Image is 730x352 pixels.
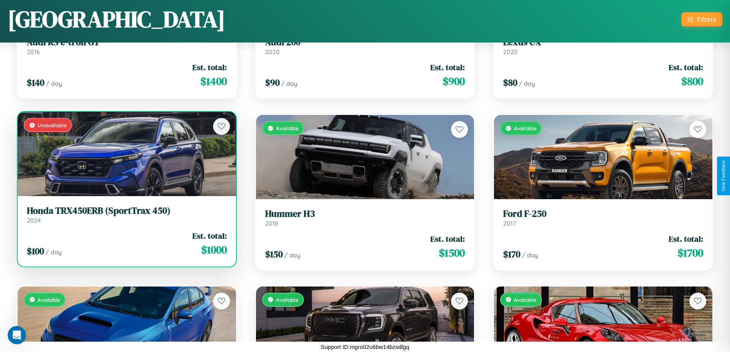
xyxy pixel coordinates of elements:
[519,80,535,87] span: / day
[503,76,517,89] span: $ 80
[284,251,300,259] span: / day
[321,342,409,352] p: Support ID: mgro02u6bw14bzsdlgq
[430,233,465,244] span: Est. total:
[276,125,299,131] span: Available
[681,74,703,89] span: $ 800
[503,37,703,56] a: Lexus UX2020
[669,62,703,73] span: Est. total:
[430,62,465,73] span: Est. total:
[503,248,520,260] span: $ 170
[697,15,716,23] div: Filters
[8,326,26,344] iframe: Intercom live chat
[27,216,41,224] span: 2024
[38,122,67,128] span: Unavailable
[46,80,62,87] span: / day
[503,48,518,56] span: 2020
[514,125,536,131] span: Available
[200,74,227,89] span: $ 1400
[265,37,465,56] a: Audi 2002020
[192,230,227,241] span: Est. total:
[265,248,283,260] span: $ 150
[192,62,227,73] span: Est. total:
[27,76,44,89] span: $ 140
[265,219,278,227] span: 2018
[46,248,62,256] span: / day
[265,37,465,48] h3: Audi 200
[8,3,225,35] h1: [GEOGRAPHIC_DATA]
[669,233,703,244] span: Est. total:
[265,48,280,56] span: 2020
[514,296,536,303] span: Available
[27,245,44,257] span: $ 100
[443,74,465,89] span: $ 900
[721,160,726,192] div: Give Feedback
[503,37,703,48] h3: Lexus UX
[265,208,465,219] h3: Hummer H3
[522,251,538,259] span: / day
[265,208,465,227] a: Hummer H32018
[27,205,227,224] a: Honda TRX450ERB (SportTrax 450)2024
[439,245,465,260] span: $ 1500
[201,242,227,257] span: $ 1000
[27,37,227,56] a: Audi RS e-tron GT2016
[38,296,60,303] span: Available
[678,245,703,260] span: $ 1700
[27,205,227,216] h3: Honda TRX450ERB (SportTrax 450)
[681,12,722,26] button: Filters
[281,80,297,87] span: / day
[503,208,703,219] h3: Ford F-250
[503,219,516,227] span: 2017
[276,296,299,303] span: Available
[27,37,227,48] h3: Audi RS e-tron GT
[503,208,703,227] a: Ford F-2502017
[27,48,40,56] span: 2016
[265,76,280,89] span: $ 90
